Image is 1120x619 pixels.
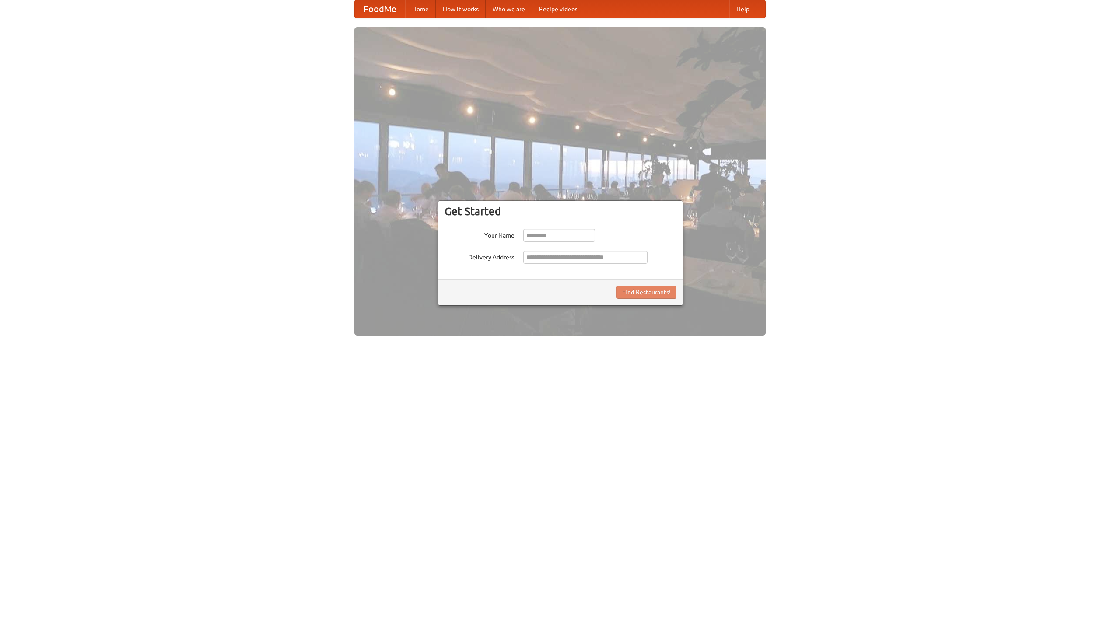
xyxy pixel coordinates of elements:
a: Help [729,0,756,18]
a: FoodMe [355,0,405,18]
label: Your Name [444,229,514,240]
h3: Get Started [444,205,676,218]
a: Home [405,0,436,18]
a: Who we are [486,0,532,18]
a: Recipe videos [532,0,584,18]
button: Find Restaurants! [616,286,676,299]
a: How it works [436,0,486,18]
label: Delivery Address [444,251,514,262]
